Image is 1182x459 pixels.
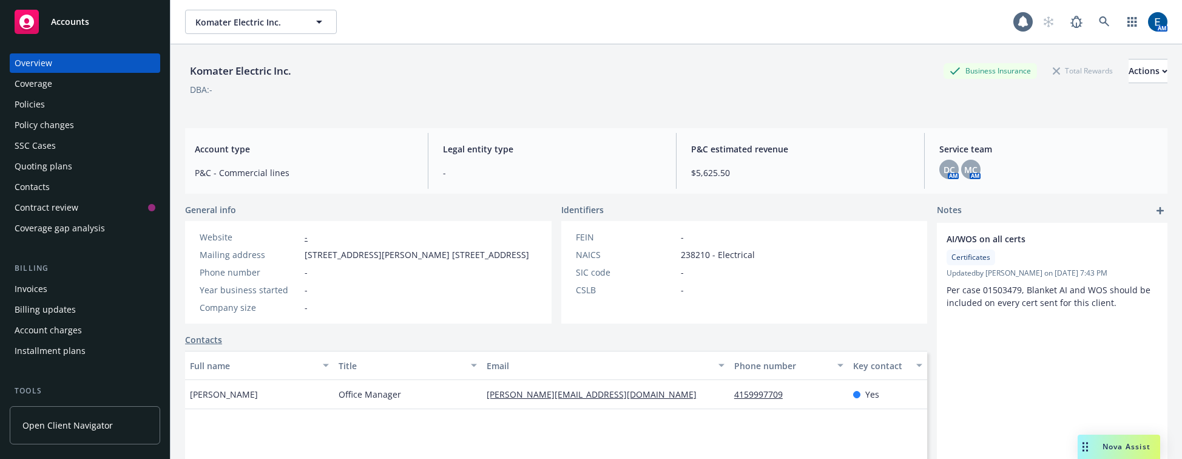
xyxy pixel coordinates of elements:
[51,17,89,27] span: Accounts
[734,389,792,400] a: 4159997709
[10,136,160,155] a: SSC Cases
[195,16,300,29] span: Komater Electric Inc.
[15,219,105,238] div: Coverage gap analysis
[15,198,78,217] div: Contract review
[964,163,978,176] span: MC
[15,321,82,340] div: Account charges
[937,203,962,218] span: Notes
[305,266,308,279] span: -
[947,284,1153,308] span: Per case 01503479, Blanket AI and WOS should be included on every cert sent for this client.
[15,136,56,155] div: SSC Cases
[339,359,464,372] div: Title
[200,248,300,261] div: Mailing address
[10,157,160,176] a: Quoting plans
[10,5,160,39] a: Accounts
[10,177,160,197] a: Contacts
[576,284,676,296] div: CSLB
[185,351,334,380] button: Full name
[22,419,113,432] span: Open Client Navigator
[190,83,212,96] div: DBA: -
[10,279,160,299] a: Invoices
[10,95,160,114] a: Policies
[681,266,684,279] span: -
[200,266,300,279] div: Phone number
[487,359,711,372] div: Email
[482,351,729,380] button: Email
[576,266,676,279] div: SIC code
[681,231,684,243] span: -
[681,284,684,296] span: -
[190,359,316,372] div: Full name
[1129,59,1167,83] button: Actions
[937,223,1167,319] div: AI/WOS on all certsCertificatesUpdatedby [PERSON_NAME] on [DATE] 7:43 PMPer case 01503479, Blanke...
[185,203,236,216] span: General info
[1148,12,1167,32] img: photo
[195,166,413,179] span: P&C - Commercial lines
[853,359,909,372] div: Key contact
[200,284,300,296] div: Year business started
[10,262,160,274] div: Billing
[691,143,910,155] span: P&C estimated revenue
[1036,10,1061,34] a: Start snowing
[939,143,1158,155] span: Service team
[305,231,308,243] a: -
[15,300,76,319] div: Billing updates
[947,268,1158,279] span: Updated by [PERSON_NAME] on [DATE] 7:43 PM
[576,231,676,243] div: FEIN
[947,233,1126,245] span: AI/WOS on all certs
[195,143,413,155] span: Account type
[10,115,160,135] a: Policy changes
[15,115,74,135] div: Policy changes
[561,203,604,216] span: Identifiers
[185,10,337,34] button: Komater Electric Inc.
[10,219,160,238] a: Coverage gap analysis
[200,301,300,314] div: Company size
[10,385,160,397] div: Tools
[734,359,830,372] div: Phone number
[10,321,160,340] a: Account charges
[944,163,955,176] span: DC
[1078,435,1160,459] button: Nova Assist
[443,143,661,155] span: Legal entity type
[15,53,52,73] div: Overview
[15,341,86,361] div: Installment plans
[185,333,222,346] a: Contacts
[443,166,661,179] span: -
[1064,10,1089,34] a: Report a Bug
[1120,10,1144,34] a: Switch app
[305,284,308,296] span: -
[487,389,706,400] a: [PERSON_NAME][EMAIL_ADDRESS][DOMAIN_NAME]
[10,53,160,73] a: Overview
[10,341,160,361] a: Installment plans
[729,351,848,380] button: Phone number
[15,74,52,93] div: Coverage
[1103,441,1150,452] span: Nova Assist
[691,166,910,179] span: $5,625.50
[576,248,676,261] div: NAICS
[15,95,45,114] div: Policies
[1092,10,1116,34] a: Search
[865,388,879,401] span: Yes
[305,301,308,314] span: -
[334,351,482,380] button: Title
[848,351,927,380] button: Key contact
[15,279,47,299] div: Invoices
[185,63,296,79] div: Komater Electric Inc.
[681,248,755,261] span: 238210 - Electrical
[10,74,160,93] a: Coverage
[10,198,160,217] a: Contract review
[1047,63,1119,78] div: Total Rewards
[944,63,1037,78] div: Business Insurance
[951,252,990,263] span: Certificates
[15,177,50,197] div: Contacts
[305,248,529,261] span: [STREET_ADDRESS][PERSON_NAME] [STREET_ADDRESS]
[1078,435,1093,459] div: Drag to move
[200,231,300,243] div: Website
[190,388,258,401] span: [PERSON_NAME]
[10,300,160,319] a: Billing updates
[1153,203,1167,218] a: add
[339,388,401,401] span: Office Manager
[15,157,72,176] div: Quoting plans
